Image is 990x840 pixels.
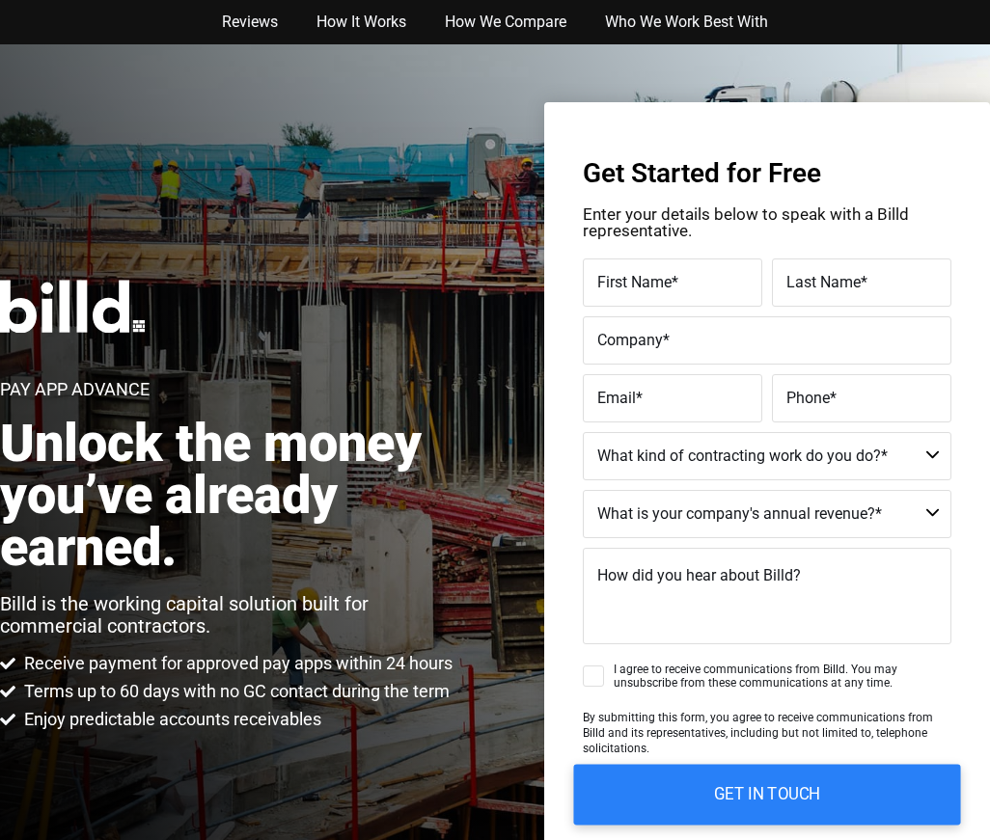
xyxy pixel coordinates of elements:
h3: Get Started for Free [583,160,951,187]
span: First Name [597,273,672,291]
span: Last Name [786,273,861,291]
input: GET IN TOUCH [574,764,961,825]
span: Email [597,389,636,407]
span: Terms up to 60 days with no GC contact during the term [19,680,450,703]
span: Receive payment for approved pay apps within 24 hours [19,652,453,675]
span: Phone [786,389,830,407]
p: Enter your details below to speak with a Billd representative. [583,206,951,239]
span: How did you hear about Billd? [597,566,801,584]
span: By submitting this form, you agree to receive communications from Billd and its representatives, ... [583,711,933,755]
span: I agree to receive communications from Billd. You may unsubscribe from these communications at an... [614,663,951,691]
span: Company [597,331,663,349]
input: I agree to receive communications from Billd. You may unsubscribe from these communications at an... [583,665,604,687]
span: Enjoy predictable accounts receivables [19,708,321,731]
